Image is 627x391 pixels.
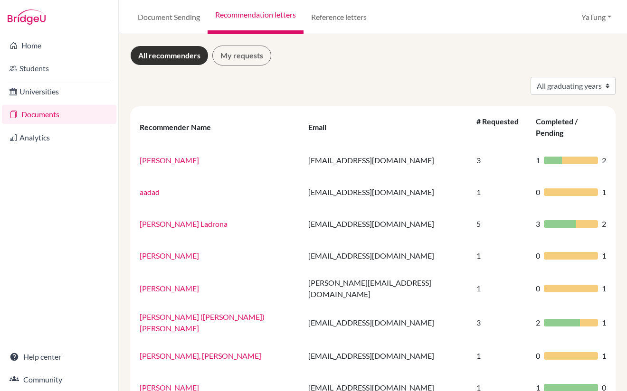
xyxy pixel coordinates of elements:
[2,105,116,124] a: Documents
[602,350,606,362] span: 1
[471,208,530,240] td: 5
[602,250,606,261] span: 1
[536,250,540,261] span: 0
[471,271,530,306] td: 1
[602,186,606,198] span: 1
[140,219,228,228] a: [PERSON_NAME] Ladrona
[536,317,540,328] span: 2
[602,155,606,166] span: 2
[536,350,540,362] span: 0
[536,218,540,230] span: 3
[471,340,530,372] td: 1
[2,128,116,147] a: Analytics
[130,46,209,65] a: All recommenders
[303,340,471,372] td: [EMAIL_ADDRESS][DOMAIN_NAME]
[2,36,116,55] a: Home
[140,351,261,360] a: [PERSON_NAME], [PERSON_NAME]
[303,176,471,208] td: [EMAIL_ADDRESS][DOMAIN_NAME]
[140,156,199,165] a: [PERSON_NAME]
[602,218,606,230] span: 2
[602,317,606,328] span: 1
[140,284,199,293] a: [PERSON_NAME]
[140,187,160,196] a: aadad
[303,306,471,340] td: [EMAIL_ADDRESS][DOMAIN_NAME]
[602,283,606,294] span: 1
[140,312,265,333] a: [PERSON_NAME] ([PERSON_NAME]) [PERSON_NAME]
[536,117,578,137] div: Completed / Pending
[2,82,116,101] a: Universities
[140,122,220,131] div: Recommender Name
[2,347,116,366] a: Help center
[8,9,46,25] img: Bridge-U
[536,155,540,166] span: 1
[303,271,471,306] td: [PERSON_NAME][EMAIL_ADDRESS][DOMAIN_NAME]
[2,370,116,389] a: Community
[308,122,336,131] div: Email
[303,208,471,240] td: [EMAIL_ADDRESS][DOMAIN_NAME]
[2,59,116,78] a: Students
[536,186,540,198] span: 0
[536,283,540,294] span: 0
[140,251,199,260] a: [PERSON_NAME]
[471,306,530,340] td: 3
[303,240,471,271] td: [EMAIL_ADDRESS][DOMAIN_NAME]
[471,240,530,271] td: 1
[476,117,519,137] div: # Requested
[577,8,616,26] button: YaTung
[471,144,530,176] td: 3
[212,46,271,65] a: My requests
[471,176,530,208] td: 1
[303,144,471,176] td: [EMAIL_ADDRESS][DOMAIN_NAME]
